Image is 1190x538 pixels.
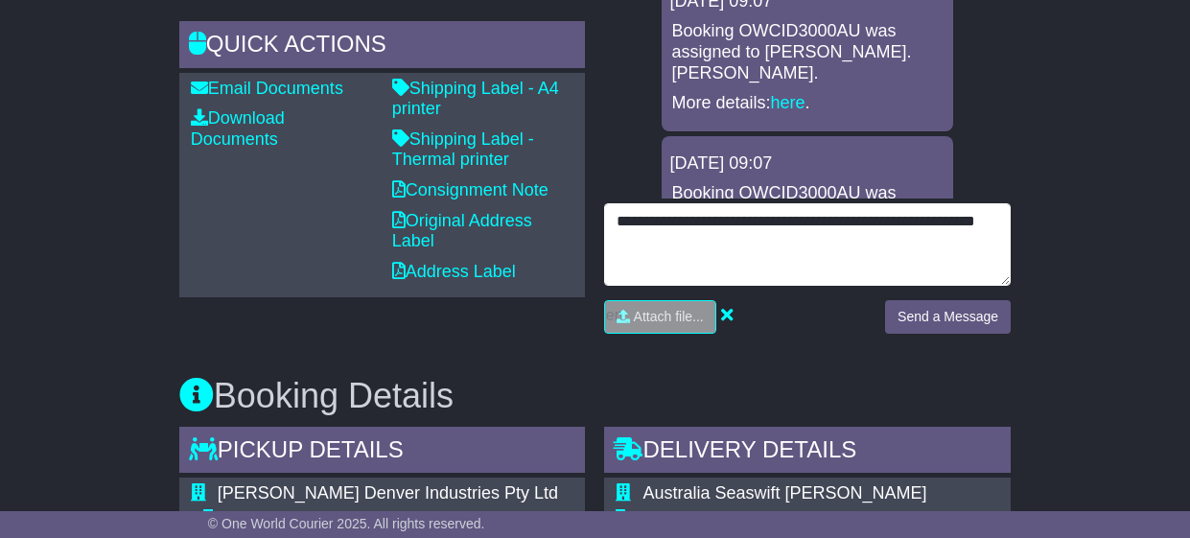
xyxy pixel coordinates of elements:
[179,377,1011,415] h3: Booking Details
[191,108,285,149] a: Download Documents
[642,509,937,530] div: Delivery
[642,509,735,528] span: Commercial
[392,211,532,251] a: Original Address Label
[179,427,586,479] div: Pickup Details
[642,483,926,503] span: Australia Seaswift [PERSON_NAME]
[392,262,516,281] a: Address Label
[671,183,944,246] p: Booking OWCID3000AU was assigned to [PERSON_NAME].[PERSON_NAME].
[191,79,343,98] a: Email Documents
[218,509,574,530] div: Pickup
[671,21,944,83] p: Booking OWCID3000AU was assigned to [PERSON_NAME].[PERSON_NAME].
[669,153,945,175] div: [DATE] 09:07
[392,180,548,199] a: Consignment Note
[771,93,805,112] a: here
[179,21,586,73] div: Quick Actions
[208,516,485,531] span: © One World Courier 2025. All rights reserved.
[218,509,310,528] span: Commercial
[392,79,559,119] a: Shipping Label - A4 printer
[218,483,558,503] span: [PERSON_NAME] Denver Industries Pty Ltd
[671,93,944,114] p: More details: .
[604,427,1011,479] div: Delivery Details
[392,129,534,170] a: Shipping Label - Thermal printer
[885,300,1011,334] button: Send a Message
